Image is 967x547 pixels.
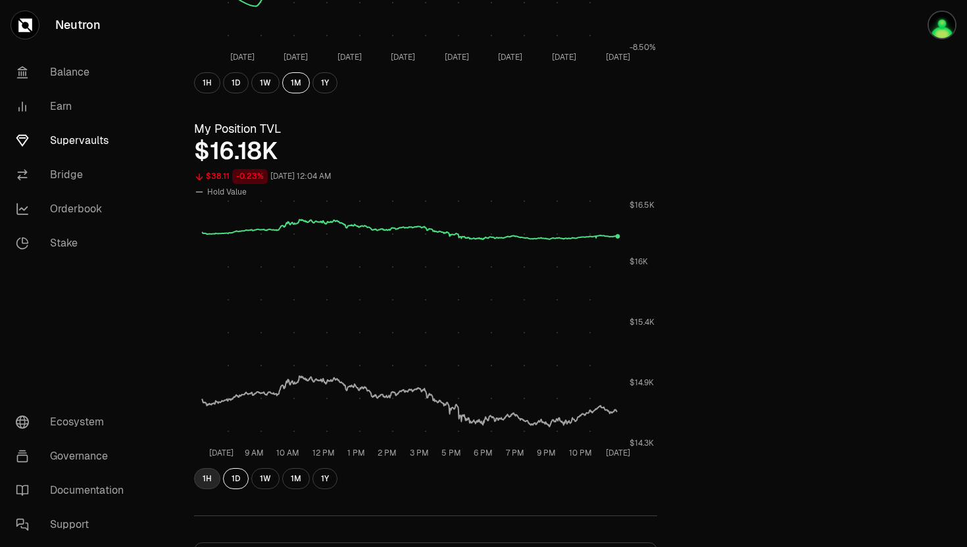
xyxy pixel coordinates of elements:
[5,473,142,508] a: Documentation
[630,42,656,53] tspan: -8.50%
[552,52,576,62] tspan: [DATE]
[928,11,956,39] img: q2
[5,89,142,124] a: Earn
[569,448,592,458] tspan: 10 PM
[223,72,249,93] button: 1D
[606,52,630,62] tspan: [DATE]
[282,468,310,489] button: 1M
[251,468,280,489] button: 1W
[194,72,220,93] button: 1H
[391,52,415,62] tspan: [DATE]
[5,508,142,542] a: Support
[206,169,230,184] div: $38.11
[207,187,247,197] span: Hold Value
[378,448,397,458] tspan: 2 PM
[270,169,332,184] div: [DATE] 12:04 AM
[245,448,264,458] tspan: 9 AM
[347,448,365,458] tspan: 1 PM
[312,468,337,489] button: 1Y
[194,138,657,164] div: $16.18K
[337,52,362,62] tspan: [DATE]
[537,448,556,458] tspan: 9 PM
[312,72,337,93] button: 1Y
[223,468,249,489] button: 1D
[232,169,268,184] div: -0.23%
[630,256,648,267] tspan: $16K
[276,448,299,458] tspan: 10 AM
[506,448,524,458] tspan: 7 PM
[282,72,310,93] button: 1M
[630,317,655,327] tspan: $15.4K
[410,448,429,458] tspan: 3 PM
[630,377,654,388] tspan: $14.9K
[209,448,234,458] tspan: [DATE]
[5,158,142,192] a: Bridge
[312,448,335,458] tspan: 12 PM
[474,448,493,458] tspan: 6 PM
[606,448,630,458] tspan: [DATE]
[5,226,142,260] a: Stake
[284,52,308,62] tspan: [DATE]
[230,52,255,62] tspan: [DATE]
[630,200,655,210] tspan: $16.5K
[194,120,657,138] h3: My Position TVL
[498,52,522,62] tspan: [DATE]
[251,72,280,93] button: 1W
[5,192,142,226] a: Orderbook
[445,52,469,62] tspan: [DATE]
[5,405,142,439] a: Ecosystem
[194,468,220,489] button: 1H
[5,124,142,158] a: Supervaults
[5,55,142,89] a: Balance
[630,438,654,448] tspan: $14.3K
[5,439,142,473] a: Governance
[441,448,461,458] tspan: 5 PM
